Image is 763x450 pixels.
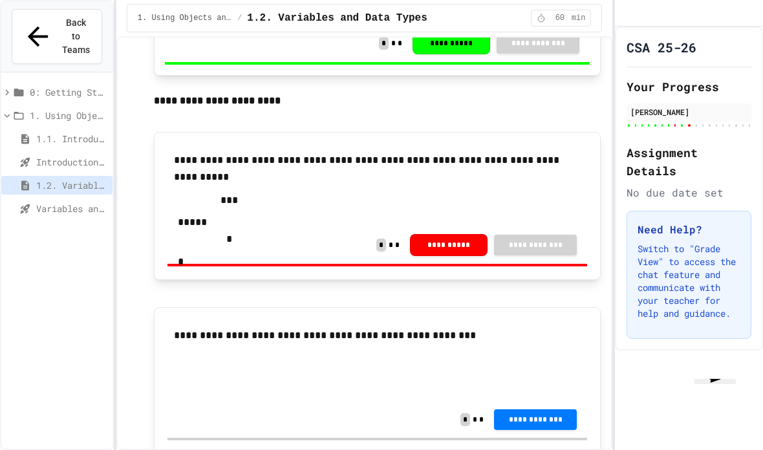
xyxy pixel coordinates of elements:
[30,109,107,122] span: 1. Using Objects and Methods
[61,16,91,57] span: Back to Teams
[627,185,751,200] div: No due date set
[638,242,740,320] p: Switch to "Grade View" to access the chat feature and communicate with your teacher for help and ...
[627,144,751,180] h2: Assignment Details
[572,13,586,23] span: min
[36,132,107,145] span: 1.1. Introduction to Algorithms, Programming, and Compilers
[638,222,740,237] h3: Need Help?
[247,10,427,26] span: 1.2. Variables and Data Types
[630,106,747,118] div: [PERSON_NAME]
[237,13,242,23] span: /
[689,379,752,439] iframe: chat widget
[138,13,232,23] span: 1. Using Objects and Methods
[36,202,107,215] span: Variables and Data Types - Quiz
[30,85,107,99] span: 0: Getting Started
[627,78,751,96] h2: Your Progress
[550,13,570,23] span: 60
[36,155,107,169] span: Introduction to Algorithms, Programming, and Compilers
[36,178,107,192] span: 1.2. Variables and Data Types
[627,38,696,56] h1: CSA 25-26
